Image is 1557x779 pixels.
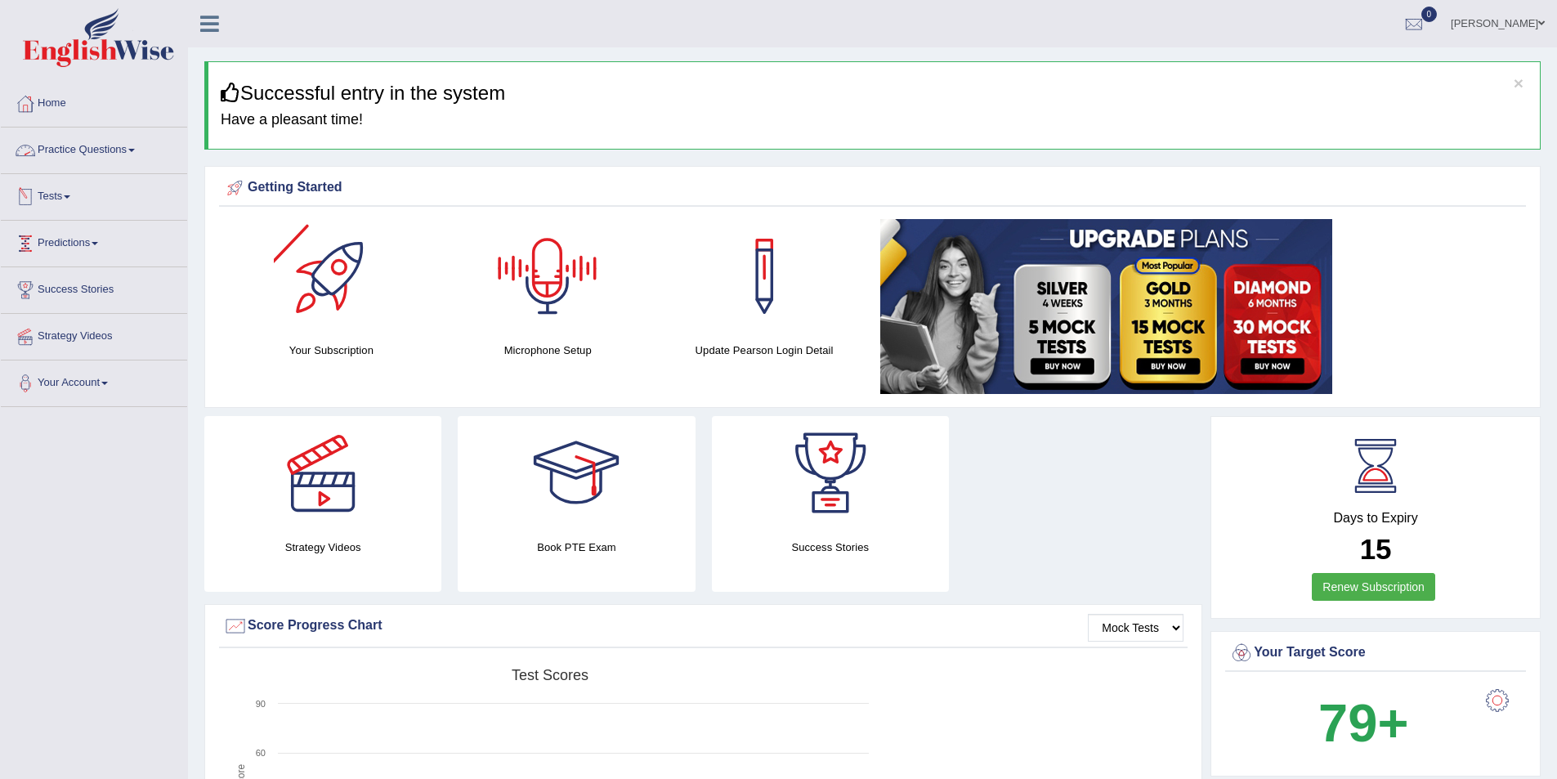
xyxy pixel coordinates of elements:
[880,219,1332,394] img: small5.jpg
[1514,74,1523,92] button: ×
[231,342,432,359] h4: Your Subscription
[512,667,588,683] tspan: Test scores
[1,128,187,168] a: Practice Questions
[223,614,1183,638] div: Score Progress Chart
[204,539,441,556] h4: Strategy Videos
[1318,693,1408,753] b: 79+
[1229,641,1522,665] div: Your Target Score
[1229,511,1522,526] h4: Days to Expiry
[1312,573,1435,601] a: Renew Subscription
[1,221,187,262] a: Predictions
[1,81,187,122] a: Home
[256,748,266,758] text: 60
[221,83,1528,104] h3: Successful entry in the system
[1360,533,1392,565] b: 15
[712,539,949,556] h4: Success Stories
[448,342,648,359] h4: Microphone Setup
[1421,7,1438,22] span: 0
[664,342,865,359] h4: Update Pearson Login Detail
[1,360,187,401] a: Your Account
[458,539,695,556] h4: Book PTE Exam
[1,174,187,215] a: Tests
[223,176,1522,200] div: Getting Started
[256,699,266,709] text: 90
[221,112,1528,128] h4: Have a pleasant time!
[1,267,187,308] a: Success Stories
[1,314,187,355] a: Strategy Videos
